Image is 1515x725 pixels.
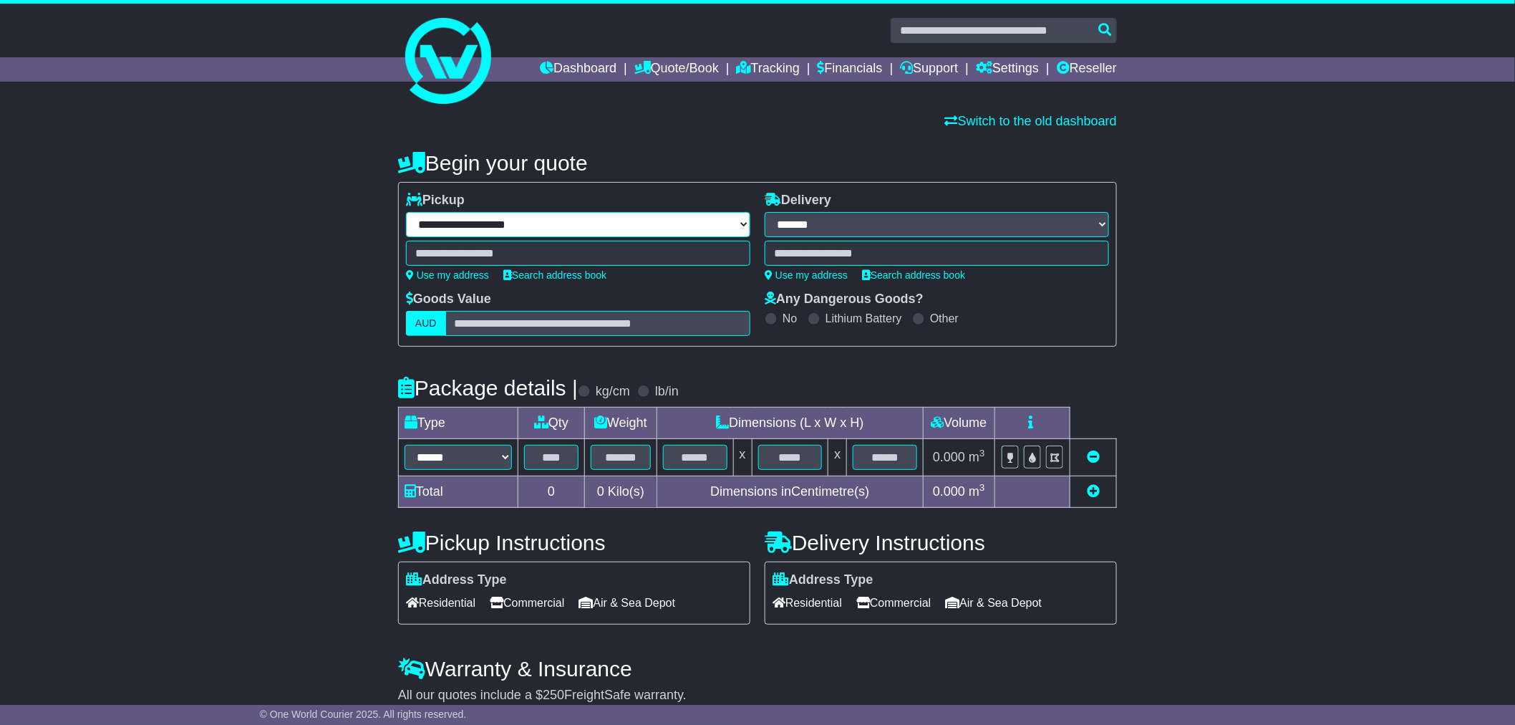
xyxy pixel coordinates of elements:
label: Delivery [765,193,831,208]
span: Residential [773,592,842,614]
label: Lithium Battery [826,312,902,325]
a: Quote/Book [634,57,719,82]
td: Weight [585,408,657,439]
label: Address Type [773,572,873,588]
a: Search address book [862,269,965,281]
span: 0.000 [933,484,965,499]
a: Financials [818,57,883,82]
td: Dimensions in Centimetre(s) [657,476,923,508]
a: Remove this item [1087,450,1100,464]
td: Volume [923,408,994,439]
h4: Pickup Instructions [398,531,750,554]
label: Any Dangerous Goods? [765,292,924,307]
td: Type [399,408,518,439]
a: Use my address [406,269,489,281]
label: AUD [406,311,446,336]
h4: Delivery Instructions [765,531,1117,554]
span: 250 [543,688,564,702]
a: Dashboard [540,57,616,82]
td: Qty [518,408,585,439]
a: Tracking [737,57,800,82]
td: Total [399,476,518,508]
a: Support [900,57,958,82]
span: 0 [597,484,604,499]
a: Add new item [1087,484,1100,499]
span: m [969,484,985,499]
h4: Warranty & Insurance [398,657,1117,681]
span: 0.000 [933,450,965,464]
span: m [969,450,985,464]
h4: Package details | [398,376,578,400]
td: x [828,439,847,476]
h4: Begin your quote [398,151,1117,175]
td: x [733,439,752,476]
a: Use my address [765,269,848,281]
label: Goods Value [406,292,491,307]
td: Dimensions (L x W x H) [657,408,923,439]
a: Switch to the old dashboard [945,114,1117,128]
label: Pickup [406,193,465,208]
td: 0 [518,476,585,508]
sup: 3 [979,482,985,493]
div: All our quotes include a $ FreightSafe warranty. [398,688,1117,704]
span: Commercial [490,592,564,614]
span: Air & Sea Depot [579,592,676,614]
a: Search address book [503,269,606,281]
span: Commercial [856,592,931,614]
a: Reseller [1057,57,1117,82]
sup: 3 [979,448,985,458]
span: © One World Courier 2025. All rights reserved. [260,709,467,720]
label: Other [930,312,959,325]
span: Residential [406,592,475,614]
label: lb/in [655,384,679,400]
label: kg/cm [596,384,630,400]
span: Air & Sea Depot [946,592,1042,614]
a: Settings [976,57,1039,82]
label: Address Type [406,572,507,588]
td: Kilo(s) [585,476,657,508]
label: No [783,312,797,325]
